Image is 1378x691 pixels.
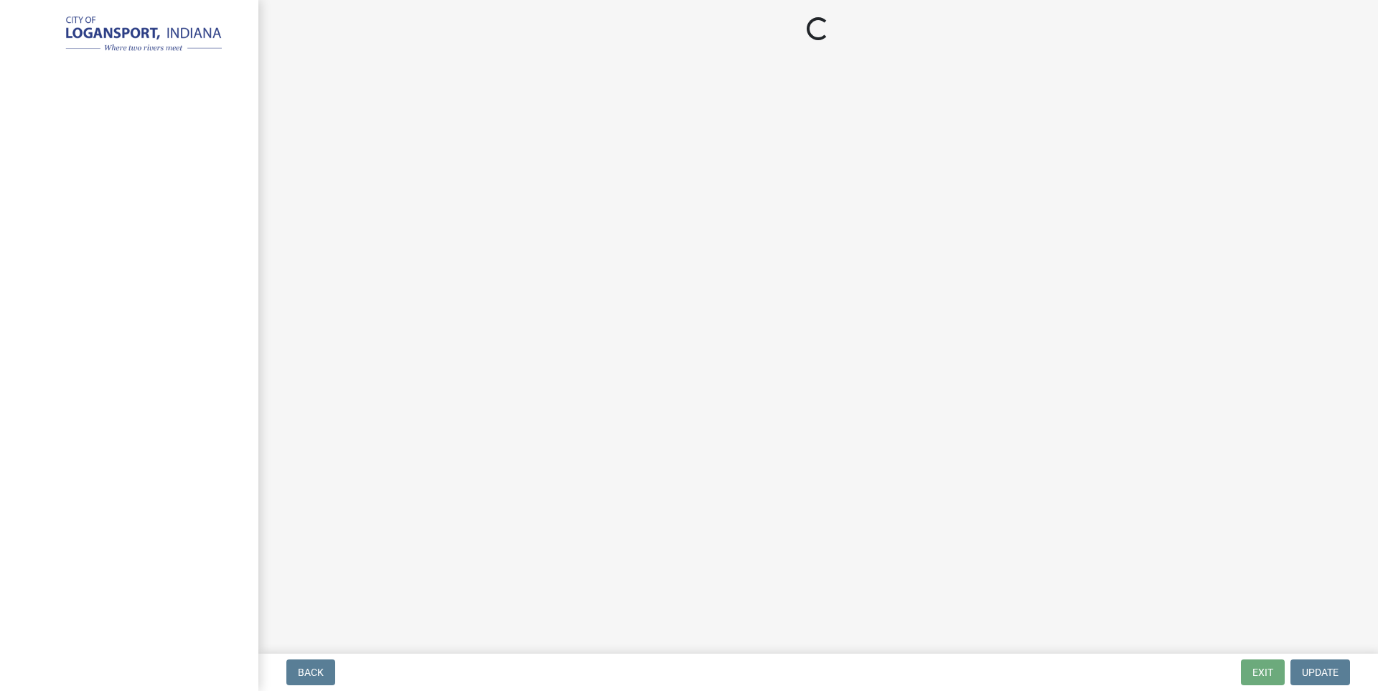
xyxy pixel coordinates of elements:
[1290,659,1350,685] button: Update
[1302,667,1339,678] span: Update
[298,667,324,678] span: Back
[1241,659,1285,685] button: Exit
[286,659,335,685] button: Back
[29,15,235,55] img: City of Logansport, Indiana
